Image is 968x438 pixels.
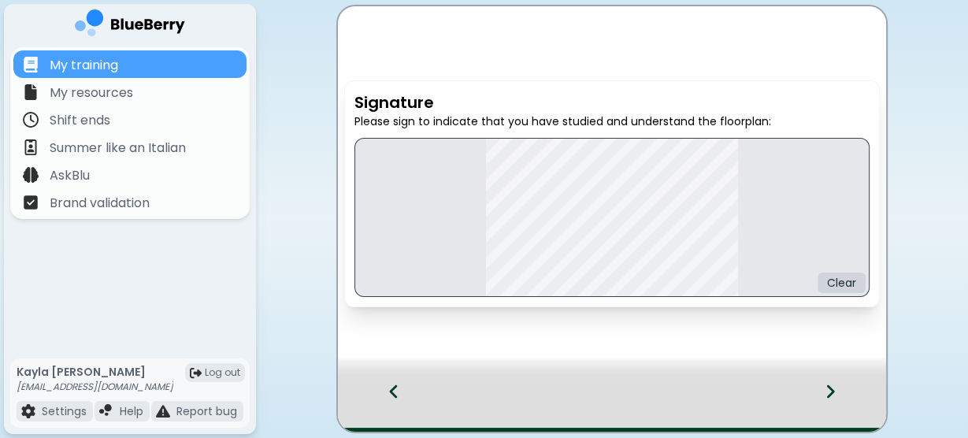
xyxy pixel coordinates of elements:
p: AskBlu [50,166,90,185]
span: Log out [205,366,240,379]
p: Settings [42,404,87,418]
img: file icon [23,84,39,100]
p: Signature [354,91,870,114]
button: Clear [818,273,866,293]
p: My training [50,56,118,75]
img: file icon [156,404,170,418]
img: file icon [23,195,39,210]
p: Brand validation [50,194,150,213]
p: Summer like an Italian [50,139,186,158]
p: Help [120,404,143,418]
img: file icon [23,112,39,128]
img: file icon [23,57,39,72]
img: file icon [99,404,113,418]
img: company logo [75,9,185,42]
p: [EMAIL_ADDRESS][DOMAIN_NAME] [17,380,173,393]
p: Report bug [176,404,237,418]
p: My resources [50,84,133,102]
p: Shift ends [50,111,110,130]
img: file icon [21,404,35,418]
img: file icon [23,139,39,155]
img: logout [190,367,202,379]
p: Please sign to indicate that you have studied and understand the floorplan: [354,114,870,128]
p: Kayla [PERSON_NAME] [17,365,173,379]
img: file icon [23,167,39,183]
